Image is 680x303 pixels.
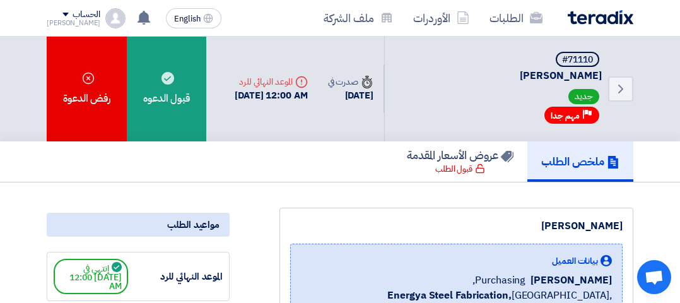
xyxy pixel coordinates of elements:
[328,75,373,88] div: صدرت في
[637,260,671,294] div: Open chat
[472,273,525,288] span: Purchasing,
[328,88,373,103] div: [DATE]
[568,10,633,25] img: Teradix logo
[551,110,580,122] span: مهم جدا
[54,259,128,294] span: إنتهي في [DATE] 12:00 AM
[314,3,403,33] a: ملف الشركة
[105,8,126,28] img: profile_test.png
[47,37,127,141] div: رفض الدعوة
[531,273,612,288] span: [PERSON_NAME]
[400,52,602,83] h5: رولمان بلي
[387,288,511,303] b: Energya Steel Fabrication,
[235,88,308,103] div: [DATE] 12:00 AM
[393,141,527,182] a: عروض الأسعار المقدمة قبول الطلب
[47,213,230,237] div: مواعيد الطلب
[47,20,100,27] div: [PERSON_NAME]
[407,148,513,162] h5: عروض الأسعار المقدمة
[128,270,223,284] div: الموعد النهائي للرد
[127,37,206,141] div: قبول الدعوه
[527,141,633,182] a: ملخص الطلب
[235,75,308,88] div: الموعد النهائي للرد
[166,8,221,28] button: English
[541,154,619,169] h5: ملخص الطلب
[479,3,553,33] a: الطلبات
[552,254,598,268] span: بيانات العميل
[290,218,623,234] div: [PERSON_NAME]
[400,69,602,83] span: [PERSON_NAME]
[174,15,201,23] span: English
[562,56,593,64] div: #71110
[403,3,479,33] a: الأوردرات
[73,9,100,20] div: الحساب
[435,163,485,175] div: قبول الطلب
[568,89,599,104] span: جديد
